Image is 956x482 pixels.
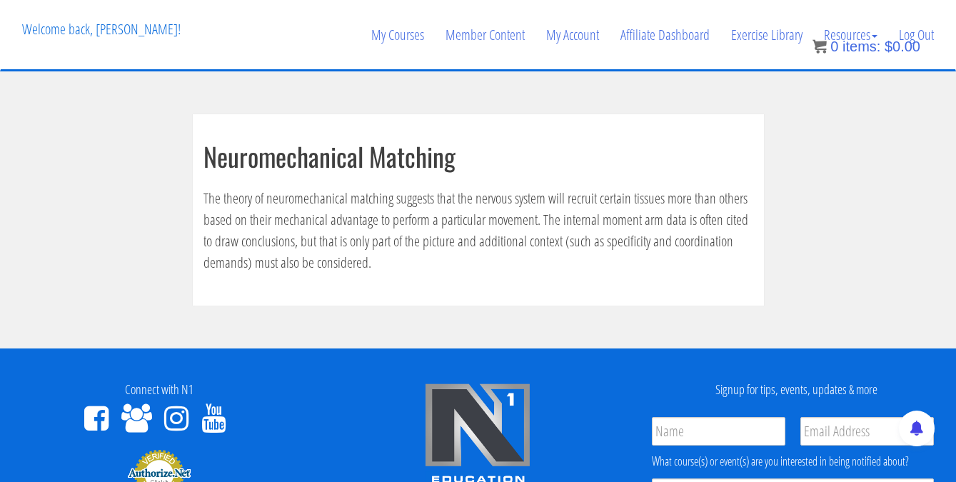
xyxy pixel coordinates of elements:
a: Affiliate Dashboard [610,1,720,69]
h4: Signup for tips, events, updates & more [648,383,945,397]
a: My Account [535,1,610,69]
h4: Connect with N1 [11,383,308,397]
p: Welcome back, [PERSON_NAME]! [11,1,191,58]
a: Log Out [888,1,945,69]
a: Resources [813,1,888,69]
input: Email Address [800,417,934,446]
bdi: 0.00 [885,39,920,54]
a: Member Content [435,1,535,69]
a: 0 items: $0.00 [812,39,920,54]
input: Name [652,417,785,446]
h1: Neuromechanical Matching [203,142,753,171]
p: The theory of neuromechanical matching suggests that the nervous system will recruit certain tiss... [203,188,753,273]
img: icon11.png [812,39,827,54]
span: items: [842,39,880,54]
span: $ [885,39,892,54]
a: My Courses [361,1,435,69]
div: What course(s) or event(s) are you interested in being notified about? [652,453,934,470]
a: Exercise Library [720,1,813,69]
span: 0 [830,39,838,54]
